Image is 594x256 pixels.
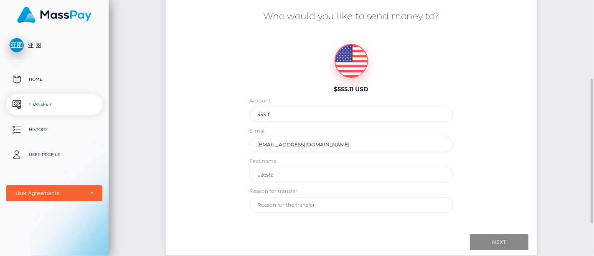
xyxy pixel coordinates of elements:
[10,123,99,136] p: History
[6,185,102,201] button: User Agreements
[249,137,453,152] input: Enter e-mail address of recipient
[6,94,102,115] a: Transfer
[249,97,271,105] label: Amount
[249,187,297,195] label: Reason for transfer
[6,144,102,165] a: User Profile
[6,69,102,90] a: Home
[10,73,99,86] p: Home
[249,157,277,165] label: First name
[335,44,368,78] img: USD.png
[15,190,84,197] div: User Agreements
[172,10,531,23] h5: Who would you like to send money to?
[249,107,453,122] input: Amount to send in USD (Maximum: 555.11)
[17,7,91,23] img: MassPay
[10,148,99,161] p: User Profile
[6,41,102,49] span: 亚 图
[470,234,528,250] input: Next
[10,98,99,111] p: Transfer
[306,86,397,93] h6: $555.11 USD
[249,197,453,212] input: Reason for the transfer
[249,167,453,182] input: Recipient's first name
[6,119,102,140] a: History
[249,127,266,135] label: E-mail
